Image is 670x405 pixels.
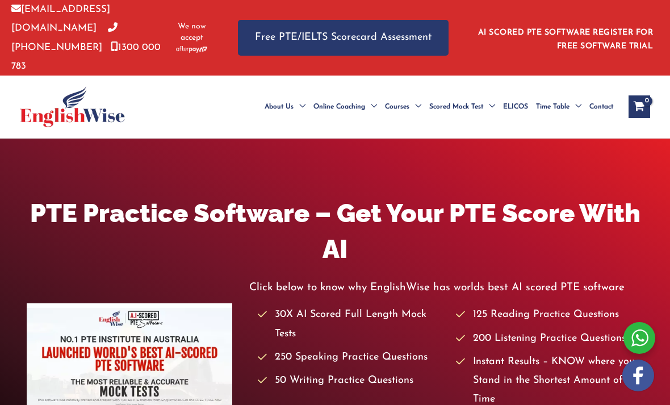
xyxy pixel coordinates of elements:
li: 200 Listening Practice Questions [456,329,643,348]
li: 50 Writing Practice Questions [258,371,445,390]
a: Free PTE/IELTS Scorecard Assessment [238,20,449,56]
span: Menu Toggle [409,87,421,127]
li: 125 Reading Practice Questions [456,306,643,324]
span: About Us [265,87,294,127]
span: Contact [589,87,613,127]
img: white-facebook.png [622,360,654,391]
p: Click below to know why EnglishWise has worlds best AI scored PTE software [249,278,643,297]
a: ELICOS [499,87,532,127]
a: AI SCORED PTE SOFTWARE REGISTER FOR FREE SOFTWARE TRIAL [478,28,654,51]
h1: PTE Practice Software – Get Your PTE Score With AI [27,195,643,267]
span: Menu Toggle [569,87,581,127]
a: 1300 000 783 [11,43,161,71]
a: Time TableMenu Toggle [532,87,585,127]
span: Online Coaching [313,87,365,127]
img: cropped-ew-logo [20,86,125,127]
a: [PHONE_NUMBER] [11,23,118,52]
a: View Shopping Cart, empty [629,95,650,118]
a: CoursesMenu Toggle [381,87,425,127]
a: About UsMenu Toggle [261,87,309,127]
a: [EMAIL_ADDRESS][DOMAIN_NAME] [11,5,110,33]
span: We now accept [174,21,210,44]
li: 250 Speaking Practice Questions [258,348,445,367]
a: Contact [585,87,617,127]
span: Menu Toggle [294,87,305,127]
li: 30X AI Scored Full Length Mock Tests [258,306,445,344]
span: Scored Mock Test [429,87,483,127]
a: Online CoachingMenu Toggle [309,87,381,127]
span: Courses [385,87,409,127]
span: Time Table [536,87,569,127]
span: ELICOS [503,87,528,127]
img: Afterpay-Logo [176,46,207,52]
span: Menu Toggle [365,87,377,127]
a: Scored Mock TestMenu Toggle [425,87,499,127]
aside: Header Widget 1 [471,19,659,56]
span: Menu Toggle [483,87,495,127]
nav: Site Navigation: Main Menu [253,87,617,127]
